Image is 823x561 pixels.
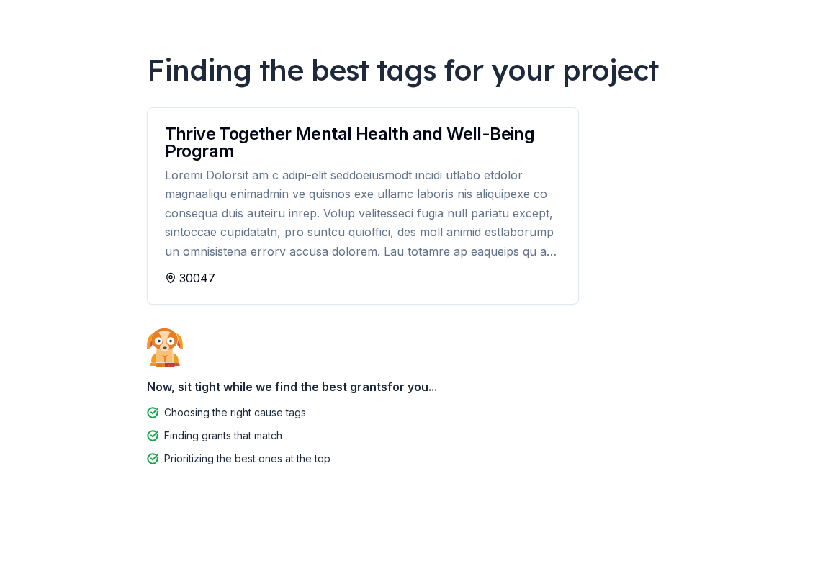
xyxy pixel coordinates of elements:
[164,450,330,467] div: Prioritizing the best ones at the top
[147,328,183,367] img: Dog waiting patiently
[147,372,677,401] div: Now, sit tight while we find the best grants for you...
[147,50,677,90] div: Finding the best tags for your project
[164,427,282,444] div: Finding grants that match
[165,125,561,160] div: Thrive Together Mental Health and Well-Being Program
[165,166,561,261] div: Loremi Dolorsit am c adipi-elit seddoeiusmodt incidi utlabo etdolor magnaaliqu enimadmin ve quisn...
[164,404,306,421] div: Choosing the right cause tags
[165,269,561,287] div: 30047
